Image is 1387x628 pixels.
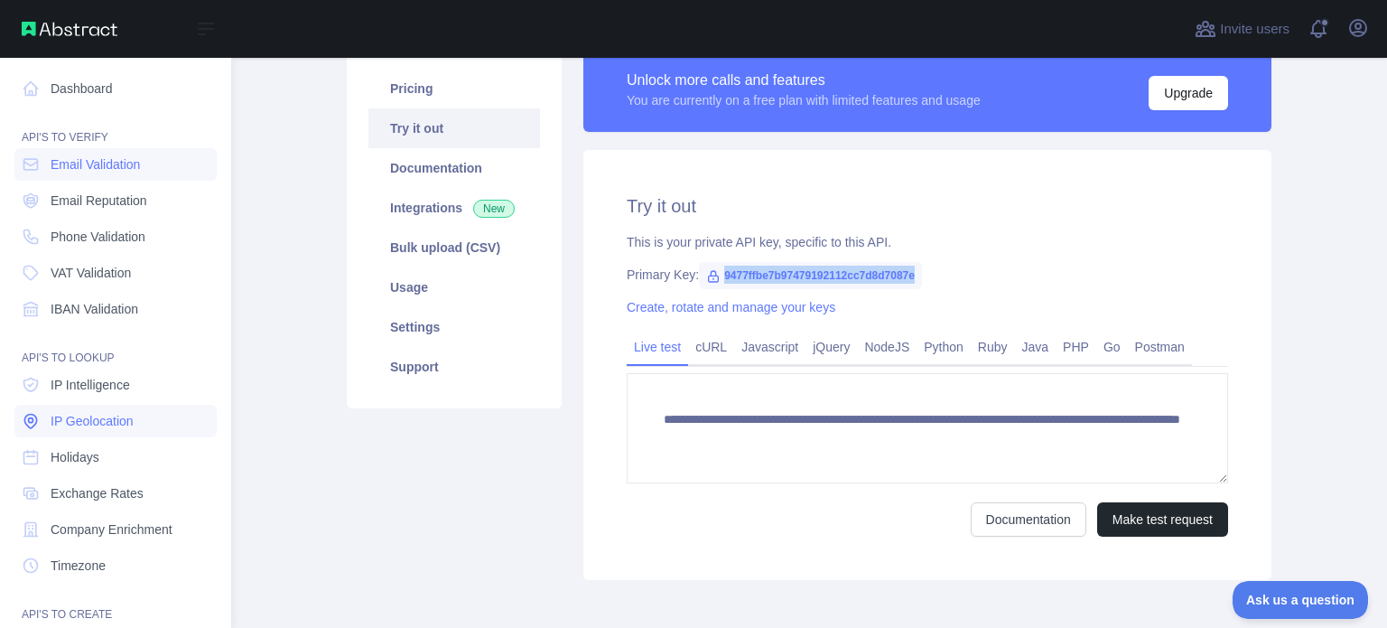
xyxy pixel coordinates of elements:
a: IBAN Validation [14,293,217,325]
a: Company Enrichment [14,513,217,546]
span: Timezone [51,557,106,575]
a: Create, rotate and manage your keys [627,300,835,314]
a: Phone Validation [14,220,217,253]
span: Company Enrichment [51,520,172,539]
div: Primary Key: [627,266,1228,284]
a: Ruby [971,333,1015,361]
h2: Try it out [627,193,1228,219]
a: jQuery [805,333,857,361]
a: Javascript [734,333,805,361]
a: Email Reputation [14,184,217,217]
a: Bulk upload (CSV) [368,228,540,267]
span: IP Intelligence [51,376,130,394]
a: VAT Validation [14,257,217,289]
a: Documentation [368,148,540,188]
a: Go [1096,333,1128,361]
img: Abstract API [22,22,117,36]
a: Pricing [368,69,540,108]
a: Dashboard [14,72,217,105]
a: PHP [1056,333,1096,361]
div: API'S TO CREATE [14,586,217,622]
span: Email Validation [51,155,140,173]
span: Exchange Rates [51,484,144,502]
a: Try it out [368,108,540,148]
span: Phone Validation [51,228,145,246]
div: API'S TO LOOKUP [14,329,217,365]
span: VAT Validation [51,264,131,282]
div: You are currently on a free plan with limited features and usage [627,91,981,109]
a: NodeJS [857,333,917,361]
span: Invite users [1220,19,1289,40]
a: Timezone [14,549,217,582]
a: Live test [627,333,688,361]
a: Documentation [971,502,1086,537]
a: Support [368,347,540,387]
span: IBAN Validation [51,300,138,318]
a: Exchange Rates [14,477,217,510]
a: Java [1015,333,1057,361]
button: Upgrade [1149,76,1228,110]
span: New [473,200,515,218]
button: Invite users [1191,14,1293,43]
a: Email Validation [14,148,217,181]
span: IP Geolocation [51,412,134,430]
span: 9477ffbe7b97479192112cc7d8d7087e [699,262,922,289]
a: Holidays [14,441,217,473]
a: Python [917,333,971,361]
a: cURL [688,333,734,361]
a: Integrations New [368,188,540,228]
div: This is your private API key, specific to this API. [627,233,1228,251]
div: API'S TO VERIFY [14,108,217,145]
button: Make test request [1097,502,1228,537]
a: Settings [368,307,540,347]
a: Usage [368,267,540,307]
span: Email Reputation [51,192,147,210]
a: IP Geolocation [14,405,217,437]
span: Holidays [51,448,99,466]
a: IP Intelligence [14,369,217,401]
div: Unlock more calls and features [627,70,981,91]
a: Postman [1128,333,1192,361]
iframe: Toggle Customer Support [1233,581,1369,619]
